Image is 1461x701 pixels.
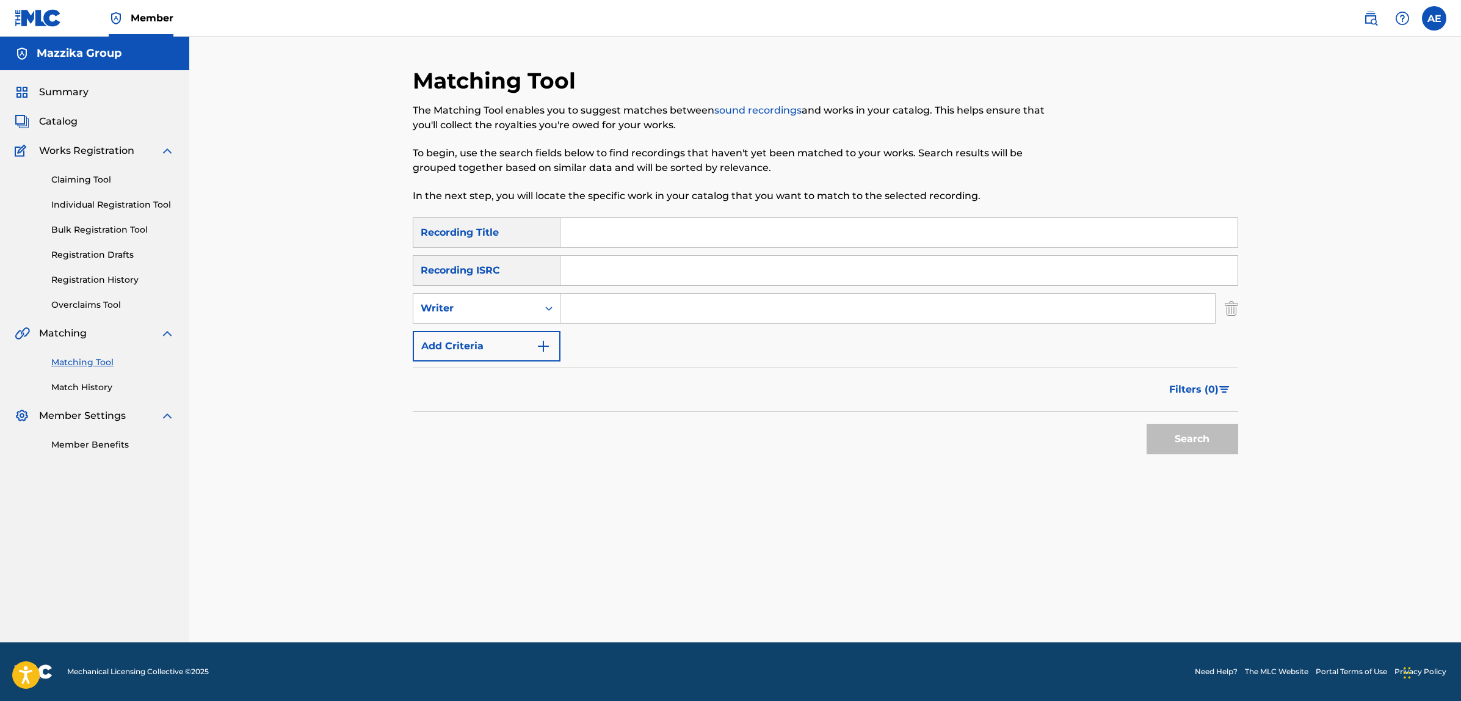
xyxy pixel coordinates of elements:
[413,217,1238,460] form: Search Form
[39,85,89,100] span: Summary
[15,85,89,100] a: SummarySummary
[15,664,53,679] img: logo
[15,143,31,158] img: Works Registration
[1316,666,1387,677] a: Portal Terms of Use
[15,9,62,27] img: MLC Logo
[51,249,175,261] a: Registration Drafts
[1404,655,1411,691] div: Drag
[51,299,175,311] a: Overclaims Tool
[1400,642,1461,701] iframe: Chat Widget
[160,409,175,423] img: expand
[160,326,175,341] img: expand
[39,143,134,158] span: Works Registration
[51,223,175,236] a: Bulk Registration Tool
[1422,6,1446,31] div: User Menu
[15,114,29,129] img: Catalog
[1225,293,1238,324] img: Delete Criterion
[37,46,121,60] h5: Mazzika Group
[1219,386,1230,393] img: filter
[160,143,175,158] img: expand
[714,104,802,116] a: sound recordings
[39,326,87,341] span: Matching
[1358,6,1383,31] a: Public Search
[1390,6,1415,31] div: Help
[1245,666,1308,677] a: The MLC Website
[51,381,175,394] a: Match History
[15,114,78,129] a: CatalogCatalog
[51,173,175,186] a: Claiming Tool
[15,409,29,423] img: Member Settings
[109,11,123,26] img: Top Rightsholder
[1363,11,1378,26] img: search
[1169,382,1219,397] span: Filters ( 0 )
[15,326,30,341] img: Matching
[51,198,175,211] a: Individual Registration Tool
[421,301,531,316] div: Writer
[413,189,1048,203] p: In the next step, you will locate the specific work in your catalog that you want to match to the...
[413,103,1048,133] p: The Matching Tool enables you to suggest matches between and works in your catalog. This helps en...
[536,339,551,354] img: 9d2ae6d4665cec9f34b9.svg
[413,67,582,95] h2: Matching Tool
[1427,482,1461,580] iframe: Resource Center
[51,356,175,369] a: Matching Tool
[67,666,209,677] span: Mechanical Licensing Collective © 2025
[15,85,29,100] img: Summary
[39,409,126,423] span: Member Settings
[39,114,78,129] span: Catalog
[51,274,175,286] a: Registration History
[1394,666,1446,677] a: Privacy Policy
[51,438,175,451] a: Member Benefits
[15,46,29,61] img: Accounts
[413,331,560,361] button: Add Criteria
[131,11,173,25] span: Member
[1162,374,1238,405] button: Filters (0)
[1395,11,1410,26] img: help
[413,146,1048,175] p: To begin, use the search fields below to find recordings that haven't yet been matched to your wo...
[1195,666,1238,677] a: Need Help?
